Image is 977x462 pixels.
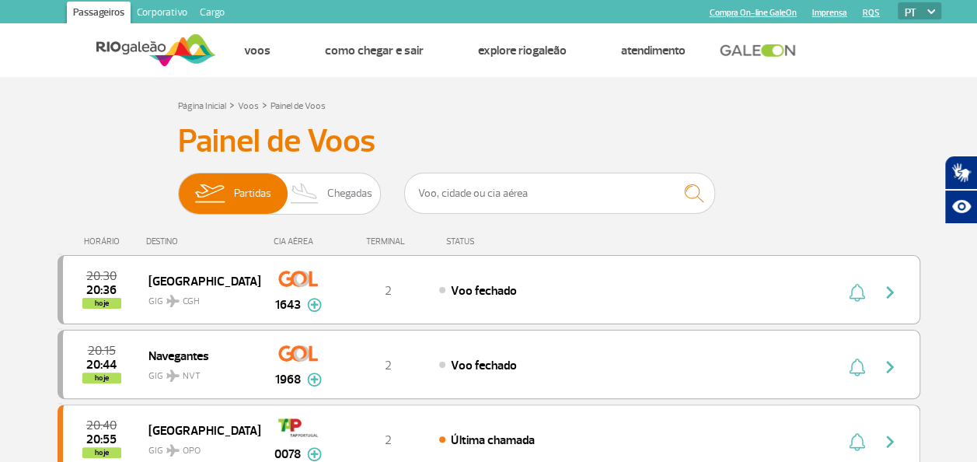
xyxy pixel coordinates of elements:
a: Passageiros [67,2,131,26]
img: slider-embarque [185,173,234,214]
span: GIG [148,436,248,458]
span: GIG [148,361,248,383]
a: Imprensa [812,8,847,18]
button: Abrir recursos assistivos. [944,190,977,224]
span: hoje [82,447,121,458]
img: mais-info-painel-voo.svg [307,373,322,387]
a: Explore RIOgaleão [477,43,566,58]
img: mais-info-painel-voo.svg [307,447,322,461]
div: STATUS [438,236,565,247]
button: Abrir tradutor de língua de sinais. [944,156,977,190]
a: Voos [238,100,259,112]
img: destiny_airplane.svg [166,444,180,457]
span: 1643 [275,296,301,314]
a: Painel de Voos [270,100,326,112]
span: CGH [183,295,200,309]
span: 2 [385,432,392,448]
img: mais-info-painel-voo.svg [307,298,322,312]
a: RQS [863,8,880,18]
div: Plugin de acessibilidade da Hand Talk. [944,156,977,224]
a: Cargo [194,2,231,26]
div: HORÁRIO [62,236,147,247]
img: destiny_airplane.svg [166,295,180,307]
span: [GEOGRAPHIC_DATA] [148,420,248,440]
span: 2 [385,358,392,373]
a: > [262,96,267,114]
span: 2025-09-26 20:40:00 [86,420,117,431]
span: [GEOGRAPHIC_DATA] [148,271,248,291]
img: destiny_airplane.svg [166,369,180,382]
span: Última chamada [451,432,534,448]
img: seta-direita-painel-voo.svg [881,432,899,451]
span: 2025-09-26 20:15:00 [88,345,116,356]
span: 2 [385,283,392,299]
a: Voos [243,43,270,58]
div: TERMINAL [337,236,438,247]
a: Página Inicial [178,100,226,112]
span: hoje [82,298,121,309]
img: seta-direita-painel-voo.svg [881,358,899,376]
span: Voo fechado [451,283,516,299]
span: OPO [183,444,201,458]
a: Como chegar e sair [324,43,423,58]
a: Compra On-line GaleOn [710,8,797,18]
img: seta-direita-painel-voo.svg [881,283,899,302]
span: Voo fechado [451,358,516,373]
span: NVT [183,369,201,383]
span: Navegantes [148,345,248,366]
span: 2025-09-26 20:44:02 [86,359,117,370]
a: Atendimento [620,43,685,58]
span: hoje [82,373,121,383]
img: sino-painel-voo.svg [849,283,865,302]
span: 2025-09-26 20:30:00 [86,271,117,282]
span: 1968 [275,370,301,389]
span: 2025-09-26 20:36:49 [86,285,117,296]
img: sino-painel-voo.svg [849,432,865,451]
h3: Painel de Voos [178,122,800,161]
input: Voo, cidade ou cia aérea [404,173,715,214]
div: CIA AÉREA [260,236,337,247]
span: Partidas [234,173,271,214]
span: GIG [148,286,248,309]
a: Corporativo [131,2,194,26]
div: DESTINO [146,236,260,247]
img: slider-desembarque [282,173,328,214]
span: 2025-09-26 20:55:00 [86,434,117,445]
a: > [229,96,235,114]
span: Chegadas [327,173,372,214]
img: sino-painel-voo.svg [849,358,865,376]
